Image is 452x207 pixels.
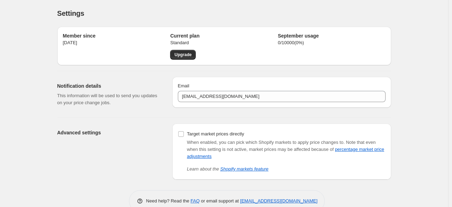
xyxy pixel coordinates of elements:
span: Upgrade [174,52,192,58]
h2: Current plan [170,32,278,39]
p: Standard [170,39,278,46]
span: When enabled, you can pick which Shopify markets to apply price changes to. [187,140,345,145]
span: Settings [57,9,84,17]
h2: Notification details [57,82,161,89]
p: This information will be used to send you updates on your price change jobs. [57,92,161,106]
p: [DATE] [63,39,170,46]
h2: Advanced settings [57,129,161,136]
h2: Member since [63,32,170,39]
span: or email support at [200,198,240,203]
span: Need help? Read the [146,198,191,203]
i: Learn about the [187,166,269,172]
span: Target market prices directly [187,131,244,136]
a: FAQ [191,198,200,203]
h2: September usage [278,32,385,39]
span: Email [178,83,189,88]
a: Upgrade [170,50,196,60]
a: [EMAIL_ADDRESS][DOMAIN_NAME] [240,198,317,203]
span: Note that even when this setting is not active, market prices may be affected because of [187,140,384,159]
p: 0 / 10000 ( 0 %) [278,39,385,46]
a: Shopify markets feature [220,166,269,172]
